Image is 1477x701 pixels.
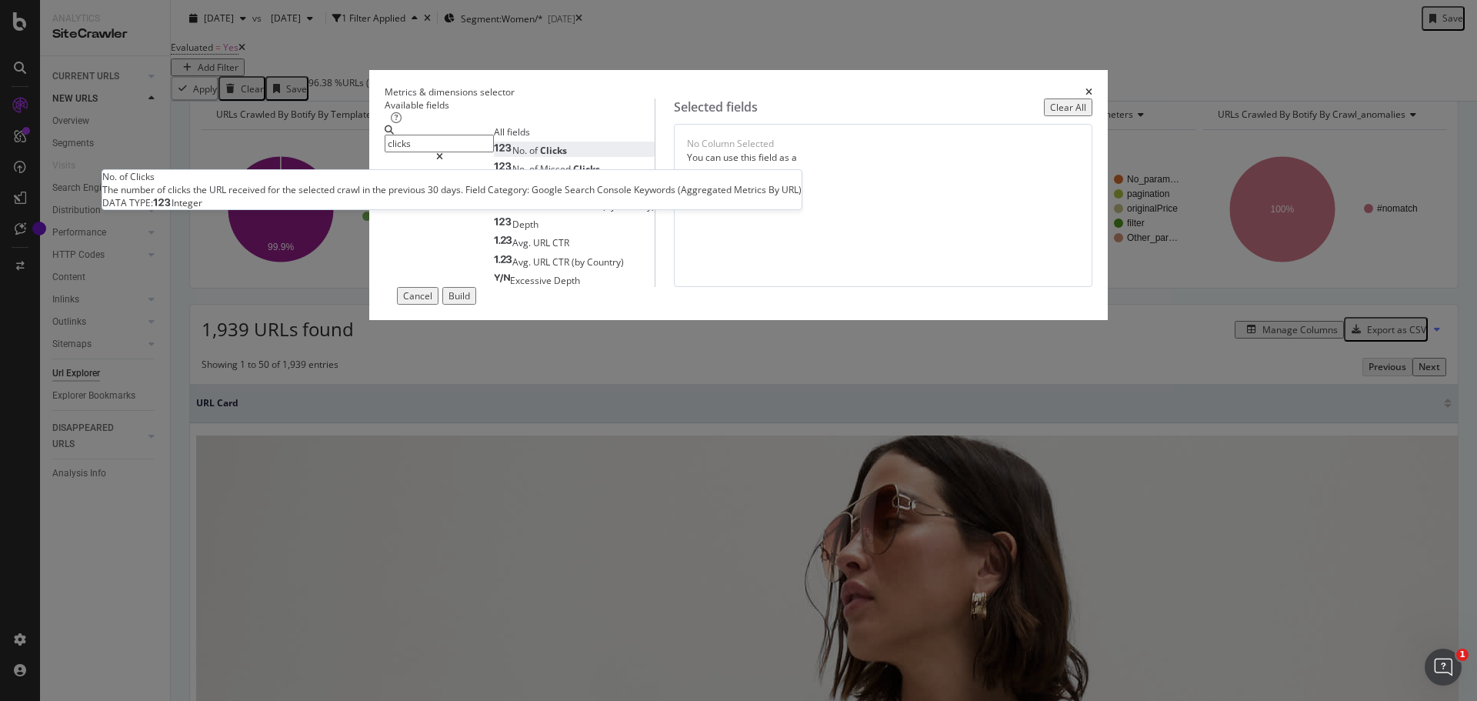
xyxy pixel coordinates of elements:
[510,274,554,287] span: Excessive
[552,255,572,269] span: CTR
[102,170,802,183] div: No. of Clicks
[1425,649,1462,686] iframe: Intercom live chat
[102,196,153,209] span: DATA TYPE:
[573,162,600,175] span: Clicks
[494,125,655,139] div: All fields
[448,289,470,302] div: Build
[102,183,802,196] div: The number of clicks the URL received for the selected crawl in the previous 30 days. Field Categ...
[533,255,552,269] span: URL
[1456,649,1469,661] span: 1
[512,218,538,231] span: Depth
[385,98,655,112] div: Available fields
[554,274,580,287] span: Depth
[552,236,569,249] span: CTR
[674,98,758,116] div: Selected fields
[572,255,587,269] span: (by
[1085,85,1092,98] div: times
[385,135,494,152] input: Search by field name
[512,236,533,249] span: Avg.
[369,70,1108,320] div: modal
[1044,98,1092,116] button: Clear All
[529,162,540,175] span: of
[540,144,567,157] span: Clicks
[403,289,432,302] div: Cancel
[587,255,624,269] span: Country)
[687,151,1079,164] div: You can use this field as a
[1050,101,1086,114] div: Clear All
[172,196,202,209] span: Integer
[687,137,774,150] div: No Column Selected
[512,255,533,269] span: Avg.
[512,162,529,175] span: No.
[397,287,438,305] button: Cancel
[540,162,573,175] span: Missed
[529,144,540,157] span: of
[512,144,529,157] span: No.
[442,287,476,305] button: Build
[385,85,515,98] div: Metrics & dimensions selector
[533,236,552,249] span: URL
